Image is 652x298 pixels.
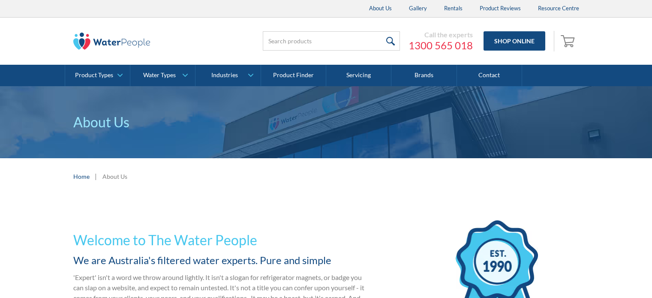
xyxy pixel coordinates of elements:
[263,31,400,51] input: Search products
[130,65,195,86] a: Water Types
[409,30,473,39] div: Call the experts
[65,65,130,86] a: Product Types
[73,33,150,50] img: The Water People
[559,31,579,51] a: Open empty cart
[143,72,176,79] div: Water Types
[73,230,366,250] h1: Welcome to The Water People
[73,112,579,132] p: About Us
[409,39,473,52] a: 1300 565 018
[484,31,545,51] a: Shop Online
[94,171,98,181] div: |
[391,65,457,86] a: Brands
[211,72,238,79] div: Industries
[561,34,577,48] img: shopping cart
[102,172,127,181] div: About Us
[75,72,113,79] div: Product Types
[73,253,366,268] h2: We are Australia's filtered water experts. Pure and simple
[195,65,260,86] a: Industries
[326,65,391,86] a: Servicing
[73,172,90,181] a: Home
[457,65,522,86] a: Contact
[261,65,326,86] a: Product Finder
